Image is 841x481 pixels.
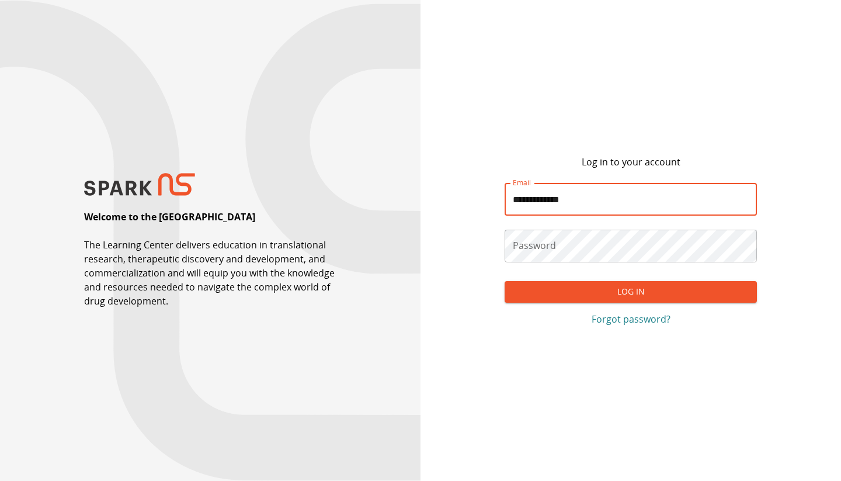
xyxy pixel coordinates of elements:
[84,173,195,196] img: SPARK NS
[84,210,255,224] p: Welcome to the [GEOGRAPHIC_DATA]
[505,312,757,326] a: Forgot password?
[582,155,680,169] p: Log in to your account
[505,281,757,303] button: Log In
[513,178,531,188] label: Email
[84,238,336,308] p: The Learning Center delivers education in translational research, therapeutic discovery and devel...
